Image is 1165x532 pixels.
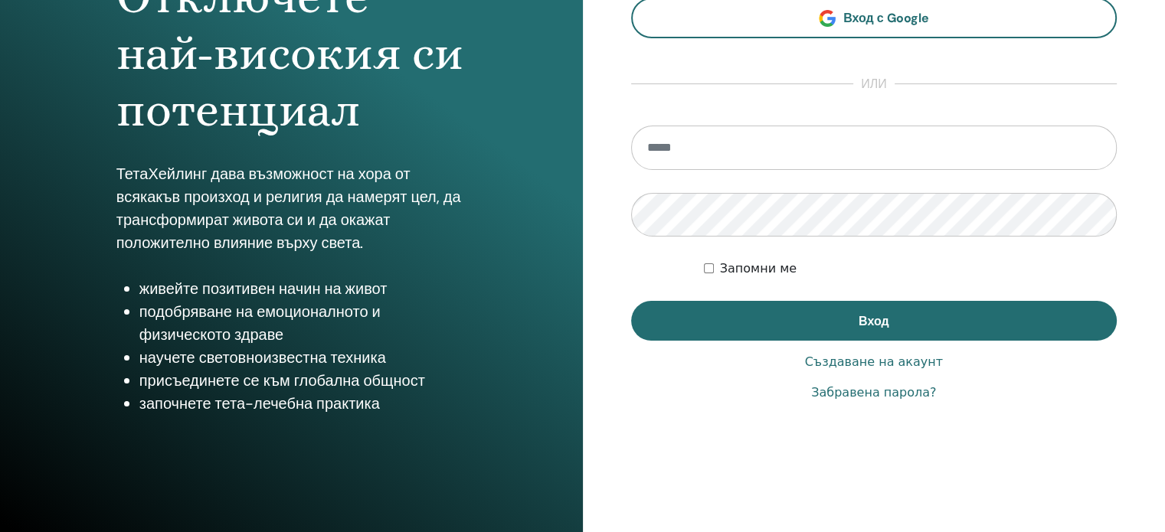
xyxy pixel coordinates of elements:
font: подобряване на емоционалното и физическото здраве [139,302,381,344]
font: започнете тета-лечебна практика [139,393,380,413]
a: Забравена парола? [811,383,936,402]
button: Вход [631,301,1118,341]
font: или [861,76,887,92]
font: Забравена парола? [811,385,936,400]
a: Създаване на акаунт [805,353,943,371]
font: ТетаХейлинг дава възможност на хора от всякакъв произход и религия да намерят цел, да трансформир... [116,164,461,253]
font: Запомни ме [720,261,797,276]
font: научете световноизвестна техника [139,348,386,367]
font: присъединете се към глобална общност [139,370,425,390]
div: Запази удостоверяването ми за неопределено време или докато не изляза ръчно [704,259,1117,278]
font: живейте позитивен начин на живот [139,279,388,299]
font: Вход с Google [843,10,928,26]
font: Вход [859,313,889,329]
font: Създаване на акаунт [805,354,943,369]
